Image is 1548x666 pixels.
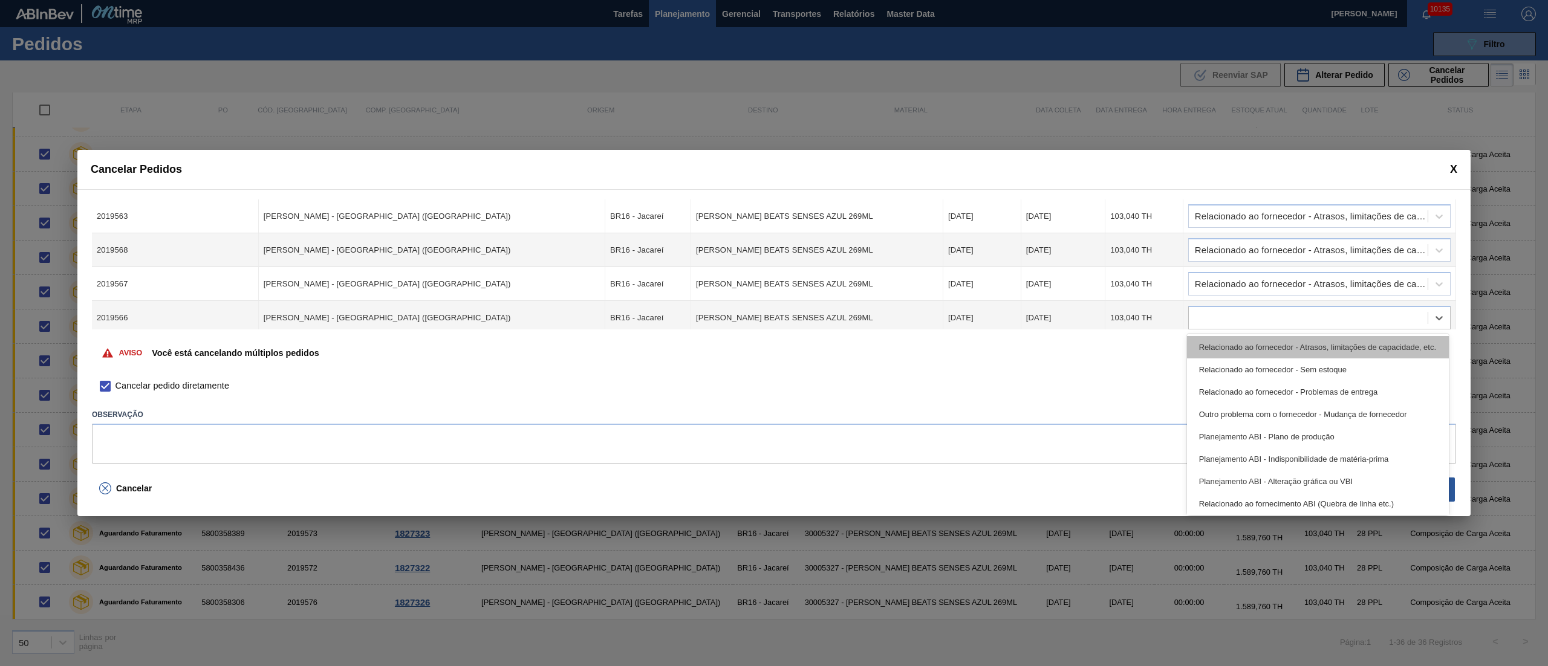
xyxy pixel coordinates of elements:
div: Relacionado ao fornecedor - Problemas de entrega [1187,381,1449,403]
div: Planejamento ABI - Alteração gráfica ou VBI [1187,470,1449,493]
td: [PERSON_NAME] BEATS SENSES AZUL 269ML [691,267,943,301]
span: Cancelar [116,483,152,493]
td: [PERSON_NAME] - [GEOGRAPHIC_DATA] ([GEOGRAPHIC_DATA]) [259,233,605,267]
td: [DATE] [943,267,1021,301]
div: Relacionado ao fornecedor - Atrasos, limitações de capacidade, etc. [1195,280,1429,288]
td: [PERSON_NAME] - [GEOGRAPHIC_DATA] ([GEOGRAPHIC_DATA]) [259,267,605,301]
td: [DATE] [943,301,1021,335]
td: 2019568 [92,233,259,267]
td: 103,040 TH [1105,233,1183,267]
td: [PERSON_NAME] - [GEOGRAPHIC_DATA] ([GEOGRAPHIC_DATA]) [259,199,605,233]
label: Observação [92,406,1456,424]
td: 2019567 [92,267,259,301]
div: Relacionado ao fornecedor - Atrasos, limitações de capacidade, etc. [1195,246,1429,254]
div: Relacionado ao fornecedor - Sem estoque [1187,358,1449,381]
td: 103,040 TH [1105,301,1183,335]
td: BR16 - Jacareí [605,233,691,267]
span: Cancelar Pedidos [91,163,182,176]
td: 103,040 TH [1105,267,1183,301]
td: [PERSON_NAME] BEATS SENSES AZUL 269ML [691,199,943,233]
p: Você está cancelando múltiplos pedidos [152,348,319,358]
td: 2019566 [92,301,259,335]
td: [DATE] [1021,267,1105,301]
td: [DATE] [943,233,1021,267]
div: Relacionado ao fornecedor - Atrasos, limitações de capacidade, etc. [1187,336,1449,358]
td: BR16 - Jacareí [605,199,691,233]
button: Cancelar [92,476,159,500]
div: Planejamento ABI - Plano de produção [1187,425,1449,448]
td: [DATE] [1021,301,1105,335]
td: [PERSON_NAME] - [GEOGRAPHIC_DATA] ([GEOGRAPHIC_DATA]) [259,301,605,335]
td: BR16 - Jacareí [605,301,691,335]
td: [DATE] [943,199,1021,233]
td: [DATE] [1021,233,1105,267]
div: Relacionado ao fornecedor - Atrasos, limitações de capacidade, etc. [1195,212,1429,221]
td: 103,040 TH [1105,199,1183,233]
div: Planejamento ABI - Indisponibilidade de matéria-prima [1187,448,1449,470]
td: [DATE] [1021,199,1105,233]
td: [PERSON_NAME] BEATS SENSES AZUL 269ML [691,233,943,267]
span: Cancelar pedido diretamente [115,380,229,393]
td: [PERSON_NAME] BEATS SENSES AZUL 269ML [691,301,943,335]
div: Outro problema com o fornecedor - Mudança de fornecedor [1187,403,1449,425]
p: Aviso [119,348,142,357]
td: 2019563 [92,199,259,233]
div: Relacionado ao fornecimento ABI (Quebra de linha etc.) [1187,493,1449,515]
td: BR16 - Jacareí [605,267,691,301]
